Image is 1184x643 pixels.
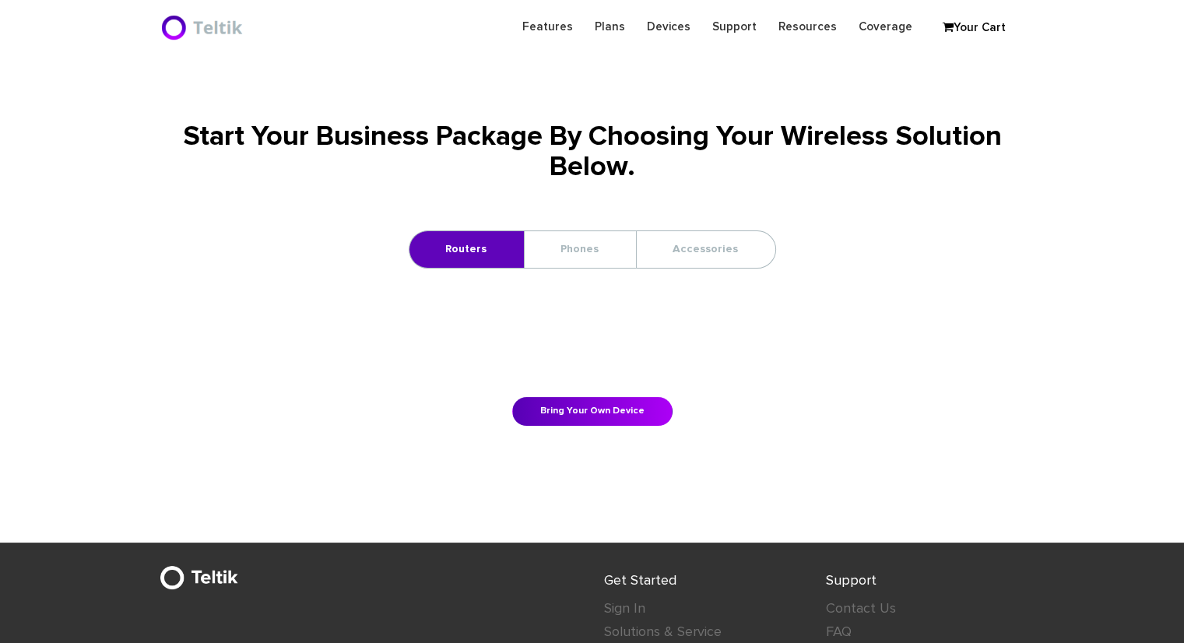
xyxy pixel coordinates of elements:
[160,566,238,589] img: BriteX
[826,574,1024,589] h4: Support
[701,12,768,42] a: Support
[637,231,774,268] a: Accessories
[584,12,636,42] a: Plans
[512,397,673,426] a: Bring Your Own Device
[511,12,584,42] a: Features
[409,231,522,268] a: Routers
[826,602,896,616] a: Contact Us
[826,625,852,639] a: FAQ
[604,602,645,616] a: Sign In
[768,12,848,42] a: Resources
[604,625,722,639] a: Solutions & Service
[848,12,923,42] a: Coverage
[604,574,803,589] h4: Get Started
[525,231,634,268] a: Phones
[160,122,1024,184] h1: Start Your Business Package By Choosing Your Wireless Solution Below.
[636,12,701,42] a: Devices
[935,16,1013,40] a: Your Cart
[160,12,247,43] img: BriteX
